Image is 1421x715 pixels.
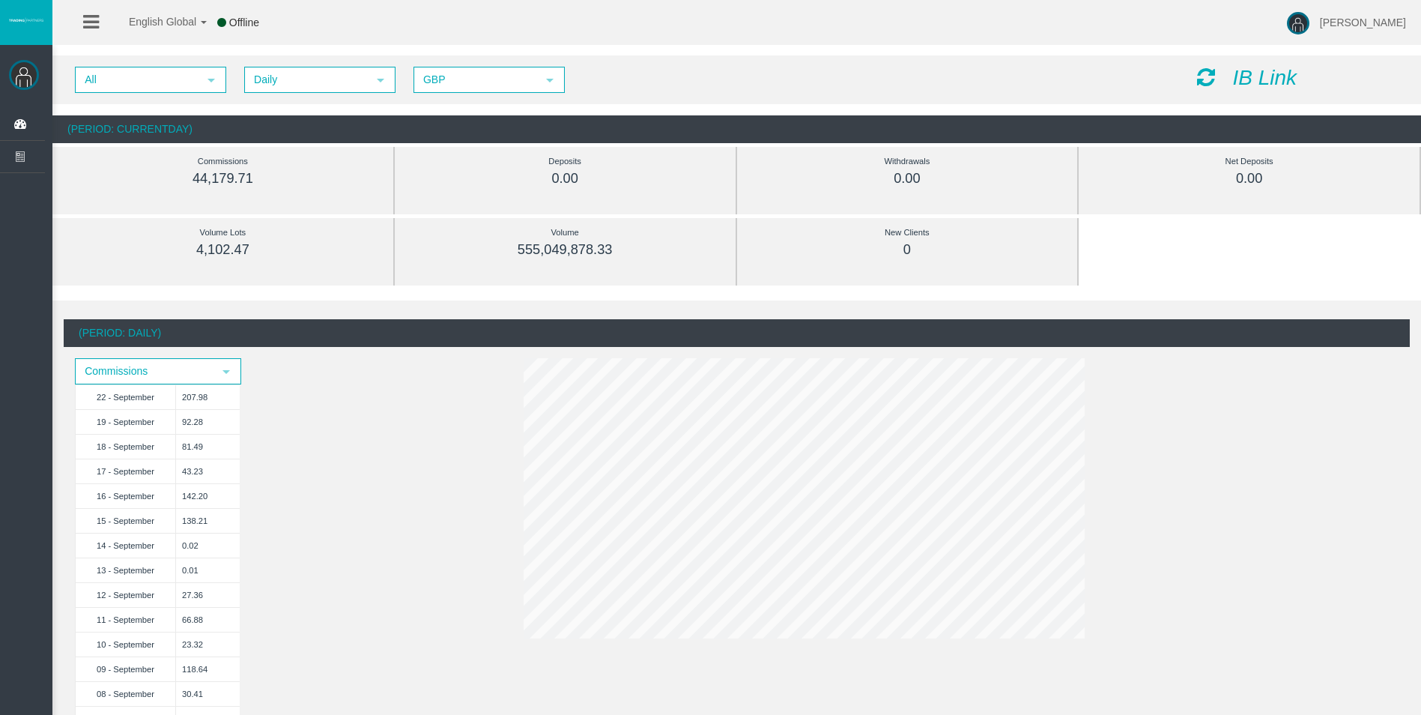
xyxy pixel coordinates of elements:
[771,224,1044,241] div: New Clients
[205,74,217,86] span: select
[175,558,240,582] td: 0.01
[76,508,176,533] td: 15 - September
[86,170,360,187] div: 44,179.71
[76,384,176,409] td: 22 - September
[86,224,360,241] div: Volume Lots
[175,533,240,558] td: 0.02
[76,533,176,558] td: 14 - September
[1232,66,1297,89] i: IB Link
[76,483,176,508] td: 16 - September
[1197,67,1215,88] i: Reload Dashboard
[76,409,176,434] td: 19 - September
[76,558,176,582] td: 13 - September
[544,74,556,86] span: select
[175,409,240,434] td: 92.28
[1112,170,1386,187] div: 0.00
[771,170,1044,187] div: 0.00
[771,153,1044,170] div: Withdrawals
[771,241,1044,259] div: 0
[76,657,176,681] td: 09 - September
[175,681,240,706] td: 30.41
[76,632,176,657] td: 10 - September
[229,16,259,28] span: Offline
[175,607,240,632] td: 66.88
[76,681,176,706] td: 08 - September
[76,434,176,459] td: 18 - September
[246,68,367,91] span: Daily
[175,459,240,483] td: 43.23
[175,434,240,459] td: 81.49
[428,170,702,187] div: 0.00
[175,508,240,533] td: 138.21
[76,459,176,483] td: 17 - September
[76,607,176,632] td: 11 - September
[175,657,240,681] td: 118.64
[86,241,360,259] div: 4,102.47
[109,16,196,28] span: English Global
[175,483,240,508] td: 142.20
[175,632,240,657] td: 23.32
[428,224,702,241] div: Volume
[76,360,213,383] span: Commissions
[175,582,240,607] td: 27.36
[76,68,198,91] span: All
[64,319,1410,347] div: (Period: Daily)
[76,582,176,607] td: 12 - September
[415,68,536,91] span: GBP
[428,153,702,170] div: Deposits
[1112,153,1386,170] div: Net Deposits
[52,115,1421,143] div: (Period: CurrentDay)
[7,17,45,23] img: logo.svg
[1320,16,1406,28] span: [PERSON_NAME]
[428,241,702,259] div: 555,049,878.33
[175,384,240,409] td: 207.98
[1287,12,1309,34] img: user-image
[86,153,360,170] div: Commissions
[220,366,232,378] span: select
[375,74,387,86] span: select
